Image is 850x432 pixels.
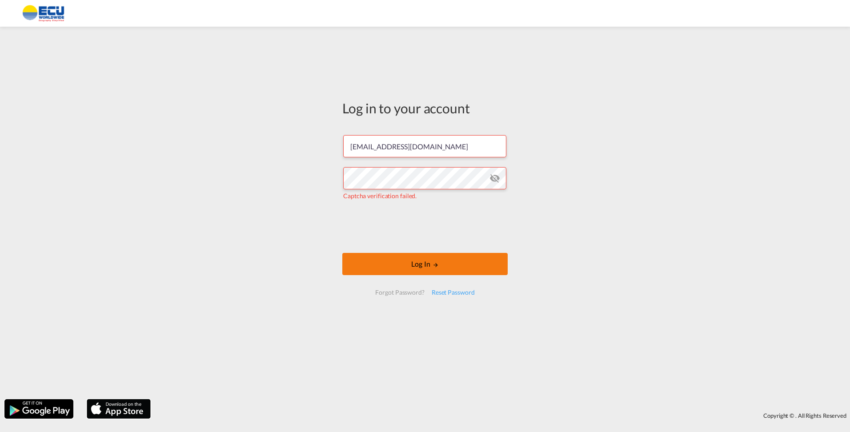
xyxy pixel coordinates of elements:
[372,284,428,300] div: Forgot Password?
[342,99,508,117] div: Log in to your account
[343,192,417,200] span: Captcha verification failed.
[86,398,152,420] img: apple.png
[155,408,850,423] div: Copyright © . All Rights Reserved
[357,209,493,244] iframe: reCAPTCHA
[342,253,508,275] button: LOGIN
[428,284,478,300] div: Reset Password
[489,173,500,184] md-icon: icon-eye-off
[4,398,74,420] img: google.png
[343,135,506,157] input: Enter email/phone number
[13,4,73,24] img: 6cccb1402a9411edb762cf9624ab9cda.png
